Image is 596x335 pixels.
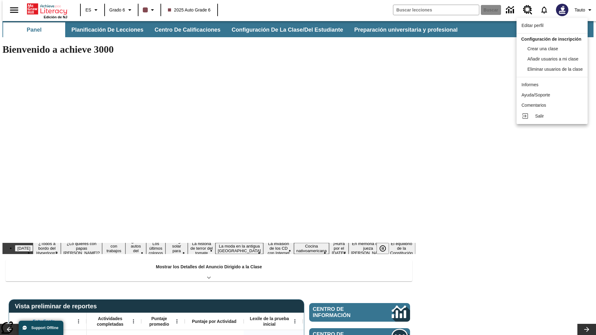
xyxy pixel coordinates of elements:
[527,46,558,51] span: Crear una clase
[527,67,583,72] span: Eliminar usuarios de la clase
[527,56,578,61] span: Añadir usuarios a mi clase
[521,82,538,87] span: Informes
[521,103,546,108] span: Comentarios
[521,23,544,28] span: Editar perfil
[521,37,581,42] span: Configuración de inscripción
[535,114,544,118] span: Salir
[521,92,550,97] span: Ayuda/Soporte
